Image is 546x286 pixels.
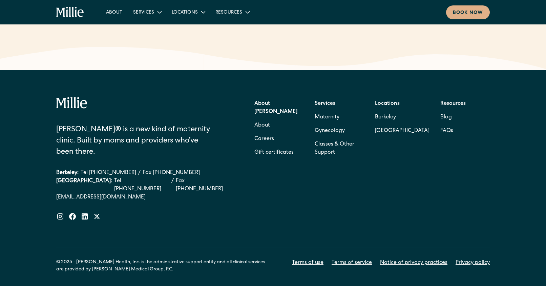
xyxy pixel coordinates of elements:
a: home [56,7,84,18]
div: Locations [172,9,198,16]
a: Maternity [315,111,339,124]
a: Classes & Other Support [315,138,364,159]
div: Resources [210,6,254,18]
strong: Locations [375,101,400,107]
div: © 2025 - [PERSON_NAME] Health, Inc. is the administrative support entity and all clinical service... [56,259,273,273]
a: Notice of privacy practices [380,259,447,267]
a: Terms of service [332,259,372,267]
a: Fax [PHONE_NUMBER] [143,169,200,177]
div: Book now [453,9,483,17]
div: [GEOGRAPHIC_DATA]: [56,177,112,193]
a: Book now [446,5,490,19]
div: [PERSON_NAME]® is a new kind of maternity clinic. Built by moms and providers who’ve been there. [56,125,216,158]
a: Gynecology [315,124,345,138]
a: About [254,119,270,132]
a: Tel [PHONE_NUMBER] [81,169,136,177]
a: Gift certificates [254,146,294,159]
a: Tel [PHONE_NUMBER] [114,177,169,193]
a: Fax [PHONE_NUMBER] [176,177,233,193]
strong: About [PERSON_NAME] [254,101,297,115]
a: About [101,6,128,18]
a: Careers [254,132,274,146]
div: Berkeley: [56,169,79,177]
strong: Services [315,101,335,107]
a: [EMAIL_ADDRESS][DOMAIN_NAME] [56,193,233,202]
div: Resources [215,9,242,16]
div: / [171,177,174,193]
a: [GEOGRAPHIC_DATA] [375,124,429,138]
a: FAQs [440,124,453,138]
strong: Resources [440,101,466,107]
a: Privacy policy [456,259,490,267]
div: Services [128,6,166,18]
a: Blog [440,111,452,124]
a: Berkeley [375,111,429,124]
a: Terms of use [292,259,323,267]
div: Locations [166,6,210,18]
div: / [138,169,141,177]
div: Services [133,9,154,16]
